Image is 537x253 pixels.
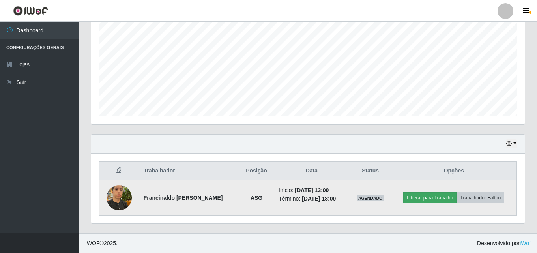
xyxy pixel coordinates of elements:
[457,192,504,203] button: Trabalhador Faltou
[13,6,48,16] img: CoreUI Logo
[139,162,239,180] th: Trabalhador
[350,162,391,180] th: Status
[357,195,384,201] span: AGENDADO
[279,195,345,203] li: Término:
[295,187,329,193] time: [DATE] 13:00
[239,162,274,180] th: Posição
[279,186,345,195] li: Início:
[477,239,531,247] span: Desenvolvido por
[251,195,262,201] strong: ASG
[520,240,531,246] a: iWof
[85,239,118,247] span: © 2025 .
[302,195,336,202] time: [DATE] 18:00
[274,162,350,180] th: Data
[107,181,132,214] img: 1743036619624.jpeg
[85,240,100,246] span: IWOF
[391,162,517,180] th: Opções
[144,195,223,201] strong: Francinaldo [PERSON_NAME]
[403,192,457,203] button: Liberar para Trabalho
